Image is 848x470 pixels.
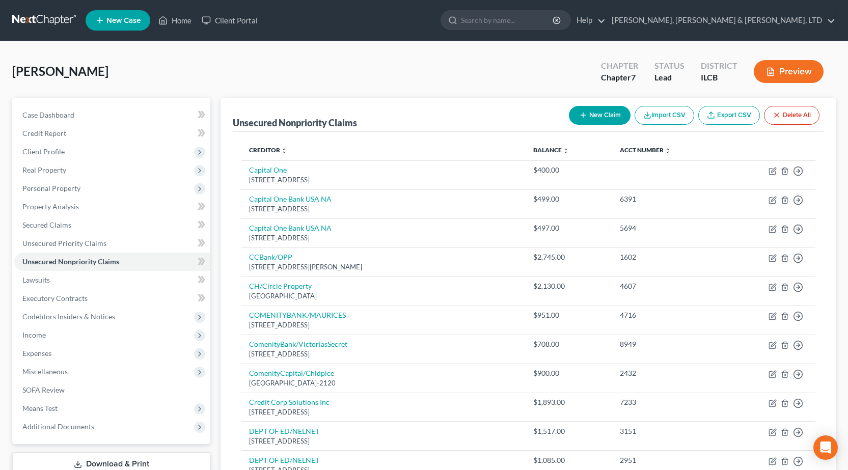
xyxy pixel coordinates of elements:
span: Lawsuits [22,275,50,284]
div: $951.00 [533,310,604,320]
div: [STREET_ADDRESS] [249,349,517,359]
i: unfold_more [563,148,569,154]
div: $2,130.00 [533,281,604,291]
a: Balance unfold_more [533,146,569,154]
div: District [701,60,737,72]
div: 3151 [620,426,716,436]
div: Chapter [601,72,638,84]
div: Open Intercom Messenger [813,435,838,460]
div: [STREET_ADDRESS] [249,204,517,214]
i: unfold_more [665,148,671,154]
a: [PERSON_NAME], [PERSON_NAME] & [PERSON_NAME], LTD [607,11,835,30]
div: $900.00 [533,368,604,378]
span: Codebtors Insiders & Notices [22,312,115,321]
a: Acct Number unfold_more [620,146,671,154]
a: DEPT OF ED/NELNET [249,456,319,464]
span: New Case [106,17,141,24]
div: 8949 [620,339,716,349]
button: Preview [754,60,824,83]
span: Client Profile [22,147,65,156]
button: New Claim [569,106,631,125]
a: Capital One Bank USA NA [249,224,332,232]
a: Property Analysis [14,198,210,216]
a: Capital One Bank USA NA [249,195,332,203]
button: Import CSV [635,106,694,125]
span: Real Property [22,165,66,174]
div: 4716 [620,310,716,320]
span: [PERSON_NAME] [12,64,108,78]
div: 5694 [620,223,716,233]
div: Unsecured Nonpriority Claims [233,117,357,129]
a: SOFA Review [14,381,210,399]
a: Executory Contracts [14,289,210,308]
div: Status [654,60,685,72]
span: Unsecured Nonpriority Claims [22,257,119,266]
span: Miscellaneous [22,367,68,376]
div: [STREET_ADDRESS] [249,233,517,243]
a: COMENITYBANK/MAURICES [249,311,346,319]
span: Secured Claims [22,220,71,229]
span: Means Test [22,404,58,412]
button: Delete All [764,106,819,125]
span: Expenses [22,349,51,357]
a: Case Dashboard [14,106,210,124]
div: $2,745.00 [533,252,604,262]
div: $499.00 [533,194,604,204]
a: Export CSV [698,106,760,125]
a: Client Portal [197,11,263,30]
div: 1602 [620,252,716,262]
span: Property Analysis [22,202,79,211]
div: $1,517.00 [533,426,604,436]
span: Credit Report [22,129,66,137]
div: 2951 [620,455,716,465]
a: ComenityBank/VictoriasSecret [249,340,347,348]
div: [STREET_ADDRESS] [249,320,517,330]
div: Chapter [601,60,638,72]
div: 6391 [620,194,716,204]
div: $497.00 [533,223,604,233]
div: 2432 [620,368,716,378]
a: Capital One [249,165,287,174]
span: Case Dashboard [22,110,74,119]
input: Search by name... [461,11,554,30]
a: Unsecured Priority Claims [14,234,210,253]
span: Personal Property [22,184,80,192]
div: $1,893.00 [533,397,604,407]
a: Lawsuits [14,271,210,289]
div: $708.00 [533,339,604,349]
a: Credit Corp Solutions Inc [249,398,330,406]
div: [STREET_ADDRESS] [249,407,517,417]
i: unfold_more [281,148,287,154]
div: [GEOGRAPHIC_DATA]-2120 [249,378,517,388]
div: 7233 [620,397,716,407]
span: SOFA Review [22,385,65,394]
div: $1,085.00 [533,455,604,465]
a: CCBank/OPP [249,253,292,261]
span: Executory Contracts [22,294,88,302]
div: $400.00 [533,165,604,175]
div: 4607 [620,281,716,291]
a: Home [153,11,197,30]
div: [STREET_ADDRESS] [249,175,517,185]
a: Help [571,11,606,30]
div: [STREET_ADDRESS] [249,436,517,446]
a: CH/Circle Property [249,282,312,290]
span: Additional Documents [22,422,94,431]
span: Income [22,330,46,339]
a: Creditor unfold_more [249,146,287,154]
a: Unsecured Nonpriority Claims [14,253,210,271]
div: [STREET_ADDRESS][PERSON_NAME] [249,262,517,272]
a: DEPT OF ED/NELNET [249,427,319,435]
div: [GEOGRAPHIC_DATA] [249,291,517,301]
div: Lead [654,72,685,84]
div: ILCB [701,72,737,84]
a: Credit Report [14,124,210,143]
a: ComenityCapital/Chldplce [249,369,334,377]
a: Secured Claims [14,216,210,234]
span: 7 [631,72,636,82]
span: Unsecured Priority Claims [22,239,106,247]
